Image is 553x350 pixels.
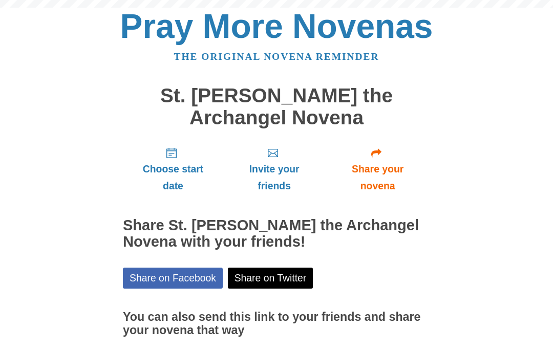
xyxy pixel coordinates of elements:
[123,311,430,337] h3: You can also send this link to your friends and share your novena that way
[228,268,313,289] a: Share on Twitter
[174,51,379,62] a: The original novena reminder
[223,139,325,200] a: Invite your friends
[325,139,430,200] a: Share your novena
[123,85,430,128] h1: St. [PERSON_NAME] the Archangel Novena
[133,161,213,194] span: Choose start date
[120,7,433,45] a: Pray More Novenas
[233,161,315,194] span: Invite your friends
[123,268,223,289] a: Share on Facebook
[123,217,430,250] h2: Share St. [PERSON_NAME] the Archangel Novena with your friends!
[123,139,223,200] a: Choose start date
[335,161,420,194] span: Share your novena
